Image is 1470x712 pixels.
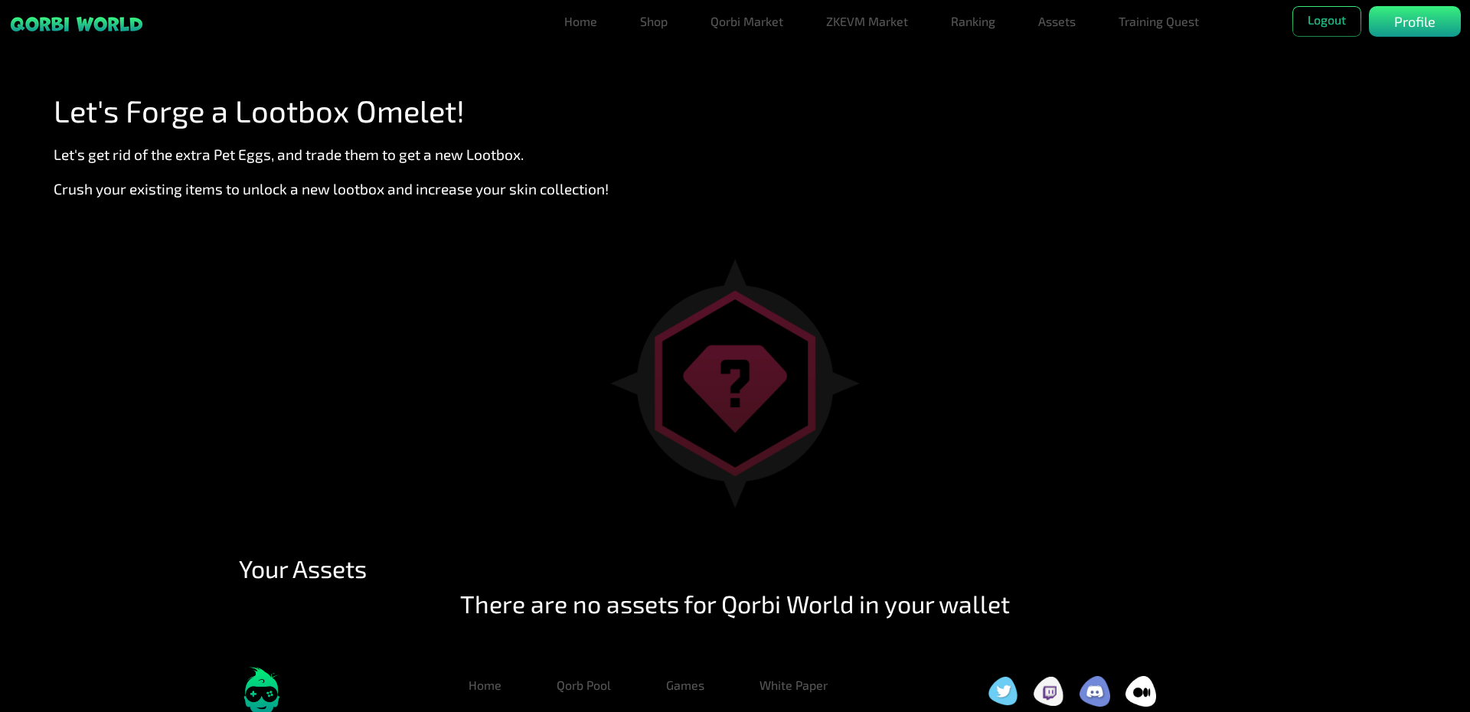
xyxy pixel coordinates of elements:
a: Training Quest [1112,6,1205,37]
h2: Your Assets [239,554,1231,583]
a: ZKEVM Market [820,6,914,37]
a: Qorbi Market [704,6,789,37]
img: social icon [988,676,1018,706]
a: Home [456,670,514,701]
p: Let's get rid of the extra Pet Eggs, and trade them to get a new Lootbox. [54,144,1447,166]
a: Assets [1032,6,1082,37]
img: Static 1 [610,259,860,508]
img: social icon [1034,676,1064,706]
img: sticky brand-logo [9,15,144,33]
a: Games [654,670,717,701]
img: social icon [1125,676,1156,707]
h1: Let's Forge a Lootbox Omelet! [54,92,1447,129]
a: Home [558,6,603,37]
button: Logout [1292,6,1361,37]
p: Crush your existing items to unlock a new lootbox and increase your skin collection! [54,178,1447,201]
a: Shop [634,6,674,37]
h2: There are no assets for Qorbi World in your wallet [230,589,1240,618]
p: Profile [1394,11,1436,32]
img: social icon [1080,676,1110,707]
a: White Paper [747,670,840,701]
a: Qorb Pool [544,670,623,701]
a: Ranking [945,6,1001,37]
